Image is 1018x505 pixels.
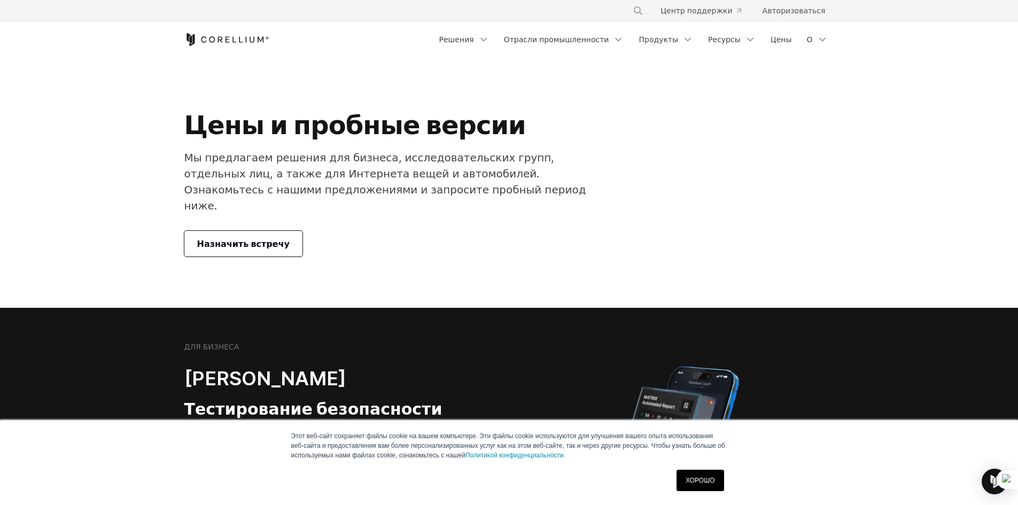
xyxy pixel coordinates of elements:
[184,33,269,46] a: Кореллиум Дом
[982,469,1007,494] div: Open Intercom Messenger
[184,342,239,351] font: ДЛЯ БИЗНЕСА
[184,231,303,257] a: Назначить встречу
[806,35,812,44] font: О
[628,1,648,20] button: Поиск
[439,35,474,44] font: Решения
[184,399,442,439] font: Тестирование безопасности мобильных приложений
[677,470,724,491] a: ХОРОШО
[639,35,678,44] font: Продукты
[184,367,346,390] font: [PERSON_NAME]
[184,109,526,141] font: Цены и пробные версии
[465,452,565,459] a: Политикой конфиденциальности.
[708,35,741,44] font: Ресурсы
[660,6,732,15] font: Центр поддержки
[686,477,714,484] font: ХОРОШО
[433,30,834,49] div: Меню навигации
[504,35,609,44] font: Отрасли промышленности
[771,35,792,44] font: Цены
[763,6,826,15] font: Авторизоваться
[620,1,834,20] div: Меню навигации
[197,238,290,249] font: Назначить встречу
[291,432,725,459] font: Этот веб-сайт сохраняет файлы cookie на вашем компьютере. Эти файлы cookie используются для улучш...
[184,151,586,212] font: Мы предлагаем решения для бизнеса, исследовательских групп, отдельных лиц, а также для Интернета ...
